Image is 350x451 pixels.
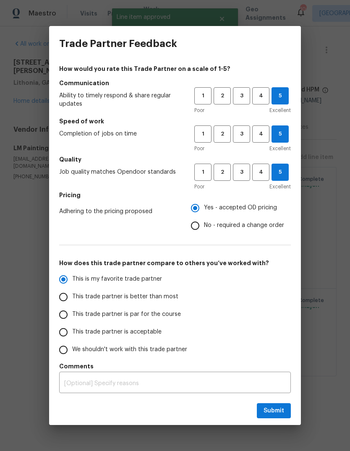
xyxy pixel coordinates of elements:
h5: Communication [59,79,291,87]
button: 2 [214,164,231,181]
span: 2 [214,129,230,139]
h5: How does this trade partner compare to others you’ve worked with? [59,259,291,267]
span: 3 [234,91,249,101]
span: 1 [195,129,211,139]
button: Submit [257,403,291,419]
span: Completion of jobs on time [59,130,181,138]
h5: Quality [59,155,291,164]
span: 2 [214,91,230,101]
button: 1 [194,164,212,181]
span: Poor [194,144,204,153]
button: 1 [194,87,212,104]
span: 5 [272,167,288,177]
span: 3 [234,167,249,177]
h3: Trade Partner Feedback [59,38,177,50]
span: Excellent [269,144,291,153]
span: 1 [195,167,211,177]
button: 4 [252,87,269,104]
h5: Pricing [59,191,291,199]
span: This trade partner is acceptable [72,328,162,336]
h4: How would you rate this Trade Partner on a scale of 1-5? [59,65,291,73]
span: 5 [272,129,288,139]
button: 5 [272,87,289,104]
div: How does this trade partner compare to others you’ve worked with? [59,271,291,359]
span: Poor [194,106,204,115]
span: Submit [264,406,284,416]
span: 1 [195,91,211,101]
span: 4 [253,129,269,139]
span: We shouldn't work with this trade partner [72,345,187,354]
span: 3 [234,129,249,139]
span: Adhering to the pricing proposed [59,207,178,216]
button: 2 [214,125,231,143]
button: 3 [233,87,250,104]
span: No - required a change order [204,221,284,230]
span: 4 [253,91,269,101]
button: 3 [233,125,250,143]
button: 1 [194,125,212,143]
span: Excellent [269,182,291,191]
button: 5 [272,164,289,181]
span: This trade partner is par for the course [72,310,181,319]
span: This trade partner is better than most [72,292,178,301]
h5: Comments [59,362,291,370]
span: Yes - accepted OD pricing [204,203,277,212]
span: 4 [253,167,269,177]
span: This is my favorite trade partner [72,275,162,284]
button: 3 [233,164,250,181]
span: 5 [272,91,288,101]
div: Pricing [191,199,291,235]
button: 4 [252,125,269,143]
span: Excellent [269,106,291,115]
span: 2 [214,167,230,177]
button: 2 [214,87,231,104]
span: Poor [194,182,204,191]
span: Ability to timely respond & share regular updates [59,91,181,108]
span: Job quality matches Opendoor standards [59,168,181,176]
h5: Speed of work [59,117,291,125]
button: 5 [272,125,289,143]
button: 4 [252,164,269,181]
